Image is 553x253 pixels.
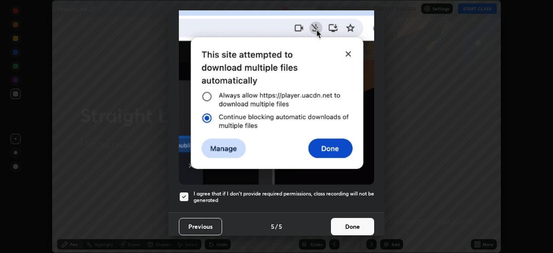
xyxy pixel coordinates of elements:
button: Previous [179,218,222,235]
h5: I agree that if I don't provide required permissions, class recording will not be generated [194,190,374,204]
h4: / [275,222,278,231]
h4: 5 [271,222,274,231]
button: Done [331,218,374,235]
h4: 5 [279,222,282,231]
